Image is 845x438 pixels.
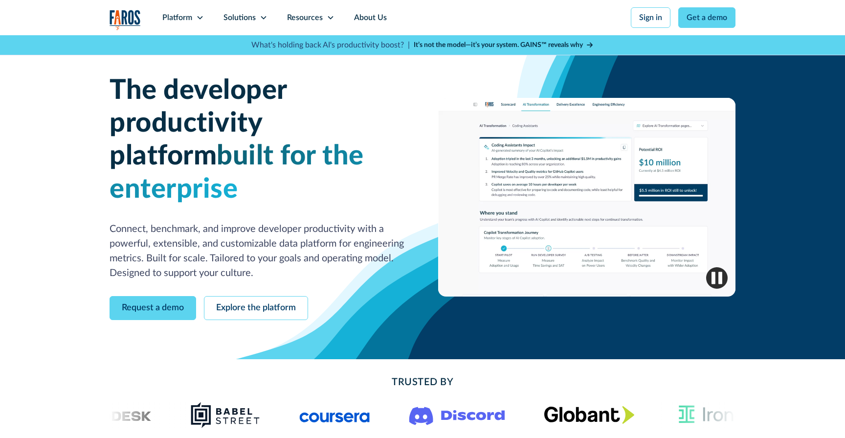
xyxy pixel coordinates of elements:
a: Explore the platform [204,296,308,320]
div: Platform [162,12,192,23]
a: It’s not the model—it’s your system. GAINS™ reveals why [414,40,594,50]
div: Resources [287,12,323,23]
a: Request a demo [110,296,196,320]
img: Logo of the online learning platform Coursera. [300,407,370,423]
p: What's holding back AI's productivity boost? | [251,39,410,51]
div: Solutions [223,12,256,23]
strong: It’s not the model—it’s your system. GAINS™ reveals why [414,42,583,48]
a: Get a demo [678,7,735,28]
a: Sign in [631,7,670,28]
h1: The developer productivity platform [110,74,407,206]
img: Globant's logo [544,406,635,424]
h2: Trusted By [188,375,657,390]
span: built for the enterprise [110,142,364,203]
a: home [110,10,141,30]
img: Babel Street logo png [190,401,260,429]
img: Logo of the analytics and reporting company Faros. [110,10,141,30]
p: Connect, benchmark, and improve developer productivity with a powerful, extensible, and customiza... [110,222,407,280]
img: Logo of the communication platform Discord. [409,405,505,425]
img: Pause video [706,267,728,289]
